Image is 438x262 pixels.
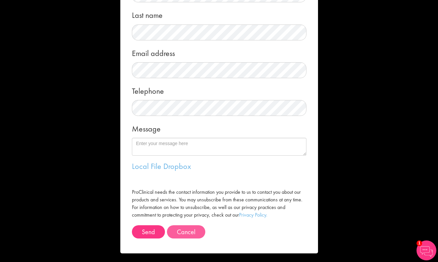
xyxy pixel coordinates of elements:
[132,225,165,238] button: Send
[239,211,267,218] a: Privacy Policy.
[167,225,205,238] button: Cancel
[417,240,436,260] img: Chatbot
[132,121,161,134] label: Message
[163,161,191,171] a: Dropbox
[132,188,306,219] label: ProClinical needs the contact information you provide to us to contact you about our products and...
[417,240,422,246] span: 1
[132,83,164,97] label: Telephone
[132,161,161,171] a: Local File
